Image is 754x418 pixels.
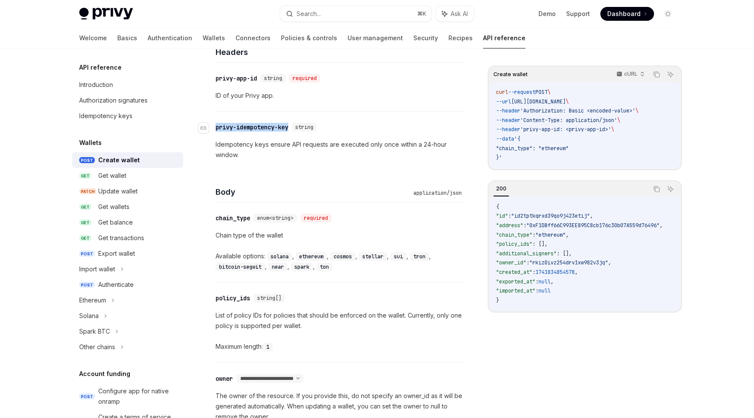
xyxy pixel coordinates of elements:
[79,393,95,400] span: POST
[72,108,183,124] a: Idempotency keys
[526,259,529,266] span: :
[148,28,192,48] a: Authentication
[280,6,432,22] button: Search...⌘K
[79,138,102,148] h5: Wallets
[216,294,250,302] div: policy_ids
[496,117,520,124] span: --header
[235,28,271,48] a: Connectors
[257,295,281,302] span: string[]
[79,28,107,48] a: Welcome
[216,214,250,222] div: chain_type
[496,107,520,114] span: --header
[575,269,578,276] span: ,
[508,212,511,219] span: :
[532,269,535,276] span: :
[390,251,410,261] div: ,
[496,241,532,248] span: "policy_ids"
[98,202,129,212] div: Get wallets
[600,7,654,21] a: Dashboard
[511,212,590,219] span: "id2tptkqrxd39qo9j423etij"
[496,297,499,304] span: }
[296,251,330,261] div: ,
[291,263,313,271] code: spark
[98,217,133,228] div: Get balance
[289,74,320,83] div: required
[529,259,608,266] span: "rkiz0ivz254drv1xw982v3jq"
[79,95,148,106] div: Authorization signatures
[72,230,183,246] a: GETGet transactions
[660,222,663,229] span: ,
[330,252,355,261] code: cosmos
[496,203,499,210] span: {
[79,369,130,379] h5: Account funding
[79,251,95,257] span: POST
[566,232,569,238] span: ,
[79,219,91,226] span: GET
[417,10,426,17] span: ⌘ K
[79,311,99,321] div: Solana
[72,277,183,293] a: POSTAuthenticate
[79,8,133,20] img: light logo
[532,232,535,238] span: :
[661,7,675,21] button: Toggle dark mode
[79,62,122,73] h5: API reference
[557,250,572,257] span: : [],
[72,77,183,93] a: Introduction
[72,168,183,183] a: GETGet wallet
[79,188,97,195] span: PATCH
[496,232,532,238] span: "chain_type"
[216,74,257,83] div: privy-app-id
[410,252,429,261] code: tron
[548,89,551,96] span: \
[79,235,91,241] span: GET
[413,28,438,48] a: Security
[448,28,473,48] a: Recipes
[535,287,538,294] span: :
[496,126,520,133] span: --header
[496,278,535,285] span: "exported_at"
[257,215,293,222] span: enum<string>
[390,252,406,261] code: sui
[538,287,551,294] span: null
[216,261,268,272] div: ,
[330,251,359,261] div: ,
[496,135,514,142] span: --data
[348,28,403,48] a: User management
[651,183,662,195] button: Copy the contents from the code block
[216,263,265,271] code: bitcoin-segwit
[526,222,660,229] span: "0xF1DBff66C993EE895C8cb176c30b07A559d76496"
[611,126,614,133] span: \
[607,10,641,18] span: Dashboard
[566,10,590,18] a: Support
[590,212,593,219] span: ,
[410,251,432,261] div: ,
[612,67,648,82] button: cURL
[493,183,509,194] div: 200
[651,69,662,80] button: Copy the contents from the code block
[72,383,183,409] a: POSTConfigure app for native onramp
[359,252,387,261] code: stellar
[72,215,183,230] a: GETGet balance
[535,89,548,96] span: POST
[79,282,95,288] span: POST
[98,280,134,290] div: Authenticate
[79,326,110,337] div: Spark BTC
[216,186,410,198] h4: Body
[496,89,508,96] span: curl
[216,230,465,241] p: Chain type of the wallet
[496,212,508,219] span: "id"
[72,199,183,215] a: GETGet wallets
[410,189,465,197] div: application/json
[79,111,132,121] div: Idempotency keys
[79,264,115,274] div: Import wallet
[436,6,474,22] button: Ask AI
[203,28,225,48] a: Wallets
[268,263,287,271] code: near
[98,233,144,243] div: Get transactions
[216,123,288,132] div: privy-idempotency-key
[268,261,291,272] div: ,
[216,90,465,101] p: ID of your Privy app.
[79,204,91,210] span: GET
[551,278,554,285] span: ,
[608,259,611,266] span: ,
